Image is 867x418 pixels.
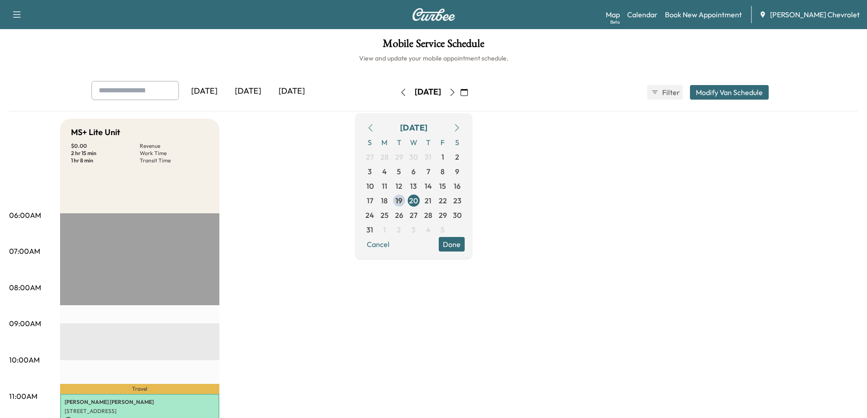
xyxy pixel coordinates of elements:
span: 4 [426,224,431,235]
span: 24 [365,210,374,221]
span: 16 [454,181,461,191]
div: [DATE] [415,86,441,98]
h5: MS+ Lite Unit [71,126,120,139]
span: Filter [662,87,679,98]
span: F [436,135,450,150]
span: 27 [366,151,374,162]
p: 09:00AM [9,318,41,329]
p: 06:00AM [9,210,41,221]
span: [PERSON_NAME] Chevrolet [770,9,860,20]
div: [DATE] [400,121,427,134]
p: 11:00AM [9,391,37,402]
span: 3 [368,166,372,177]
span: 1 [441,151,444,162]
span: 31 [366,224,373,235]
button: Cancel [363,237,394,252]
p: Transit Time [140,157,208,164]
span: 13 [410,181,417,191]
span: 11 [382,181,387,191]
span: 26 [395,210,403,221]
a: Calendar [627,9,658,20]
span: 29 [439,210,447,221]
span: 3 [411,224,416,235]
h6: View and update your mobile appointment schedule. [9,54,858,63]
span: 9 [455,166,459,177]
span: M [377,135,392,150]
span: 2 [455,151,459,162]
span: 6 [411,166,416,177]
p: 08:00AM [9,282,41,293]
p: 1 hr 8 min [71,157,140,164]
span: 19 [395,195,402,206]
span: 21 [425,195,431,206]
span: 1 [383,224,386,235]
span: 28 [424,210,432,221]
p: 10:00AM [9,354,40,365]
h1: Mobile Service Schedule [9,38,858,54]
div: [DATE] [183,81,226,102]
span: 28 [380,151,389,162]
span: S [450,135,465,150]
span: 27 [410,210,417,221]
span: S [363,135,377,150]
span: T [421,135,436,150]
div: [DATE] [270,81,314,102]
span: 17 [367,195,373,206]
span: 23 [453,195,461,206]
p: Work Time [140,150,208,157]
span: 15 [439,181,446,191]
p: $ 0.00 [71,142,140,150]
span: 12 [395,181,402,191]
span: W [406,135,421,150]
span: 22 [439,195,447,206]
p: 07:00AM [9,246,40,257]
p: [STREET_ADDRESS] [65,408,215,415]
p: Revenue [140,142,208,150]
span: 7 [426,166,430,177]
span: 29 [395,151,403,162]
span: 25 [380,210,389,221]
span: 5 [441,224,445,235]
span: 8 [441,166,445,177]
a: Book New Appointment [665,9,742,20]
p: Travel [60,384,219,394]
span: 4 [382,166,387,177]
div: [DATE] [226,81,270,102]
button: Filter [647,85,683,100]
span: 18 [381,195,388,206]
img: Curbee Logo [412,8,456,21]
span: 14 [425,181,432,191]
span: 31 [425,151,431,162]
button: Done [439,237,465,252]
p: [PERSON_NAME] [PERSON_NAME] [65,398,215,406]
button: Modify Van Schedule [690,85,769,100]
span: 30 [453,210,461,221]
a: MapBeta [606,9,620,20]
span: T [392,135,406,150]
span: 2 [397,224,401,235]
span: 30 [409,151,418,162]
span: 5 [397,166,401,177]
p: 2 hr 15 min [71,150,140,157]
span: 20 [409,195,418,206]
span: 10 [366,181,374,191]
div: Beta [610,19,620,25]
